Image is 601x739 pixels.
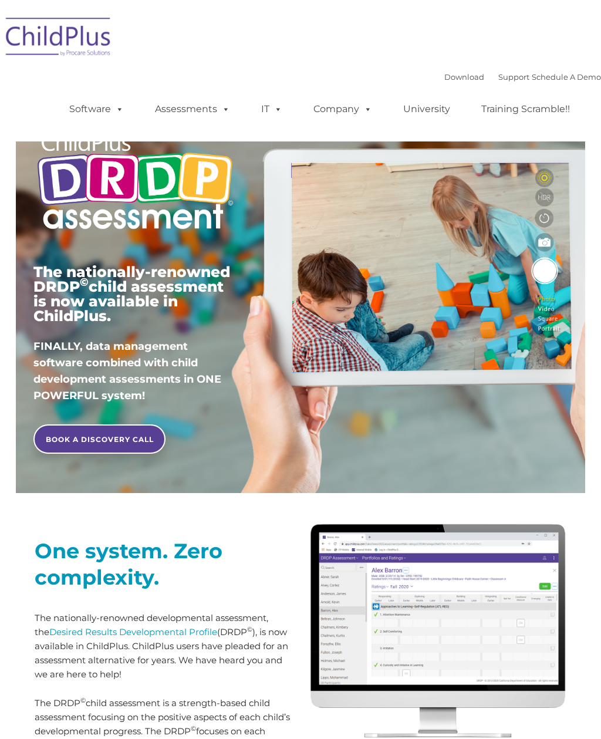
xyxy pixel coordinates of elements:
a: Assessments [143,97,242,121]
a: Software [58,97,136,121]
p: The nationally-renowned developmental assessment, the (DRDP ), is now available in ChildPlus. Chi... [35,611,292,681]
sup: © [247,625,252,633]
font: | [444,72,601,82]
sup: © [191,724,196,733]
a: University [391,97,462,121]
a: Download [444,72,484,82]
a: Support [498,72,529,82]
a: Desired Results Developmental Profile [49,626,217,637]
a: Company [302,97,384,121]
a: BOOK A DISCOVERY CALL [33,424,166,454]
span: FINALLY, data management software combined with child development assessments in ONE POWERFUL sys... [33,340,221,402]
a: Schedule A Demo [532,72,601,82]
a: Training Scramble!! [470,97,582,121]
strong: One system. Zero complexity. [35,538,222,590]
span: The nationally-renowned DRDP child assessment is now available in ChildPlus. [33,263,230,325]
a: IT [249,97,294,121]
sup: © [80,275,89,289]
img: Copyright - DRDP Logo Light [33,120,237,244]
sup: © [80,696,86,704]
